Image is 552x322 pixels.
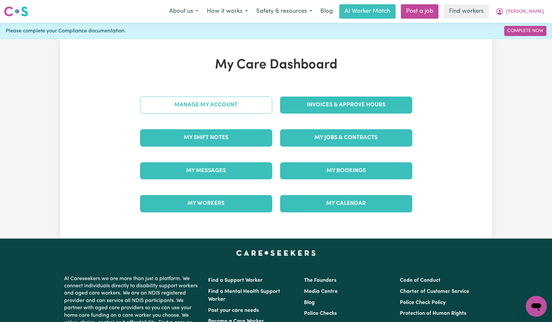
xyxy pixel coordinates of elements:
a: Careseekers logo [4,4,28,19]
a: My Bookings [280,162,412,179]
a: My Workers [140,195,272,212]
a: Complete Now [504,26,546,36]
button: How it works [203,5,252,18]
a: Careseekers home page [236,250,316,256]
a: Post a job [401,4,438,19]
a: Manage My Account [140,97,272,114]
a: Media Centre [304,289,338,294]
a: Find a Mental Health Support Worker [208,289,280,302]
button: Safety & resources [252,5,316,18]
a: Find a Support Worker [208,278,263,283]
a: The Founders [304,278,336,283]
a: My Calendar [280,195,412,212]
h1: My Care Dashboard [136,57,416,73]
a: Protection of Human Rights [400,311,466,316]
a: Post your care needs [208,308,259,313]
button: My Account [491,5,548,18]
a: Police Check Policy [400,300,446,305]
span: Please complete your Compliance documentation. [6,27,126,35]
a: Charter of Customer Service [400,289,469,294]
a: Invoices & Approve Hours [280,97,412,114]
a: My Shift Notes [140,129,272,146]
a: Find workers [444,4,489,19]
button: About us [165,5,203,18]
a: Police Checks [304,311,337,316]
iframe: Button to launch messaging window [526,296,547,317]
a: My Messages [140,162,272,179]
span: [PERSON_NAME] [506,8,544,15]
a: Blog [316,4,337,19]
img: Careseekers logo [4,6,28,17]
a: My Jobs & Contracts [280,129,412,146]
a: Code of Conduct [400,278,440,283]
a: AI Worker Match [339,4,396,19]
a: Blog [304,300,315,305]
